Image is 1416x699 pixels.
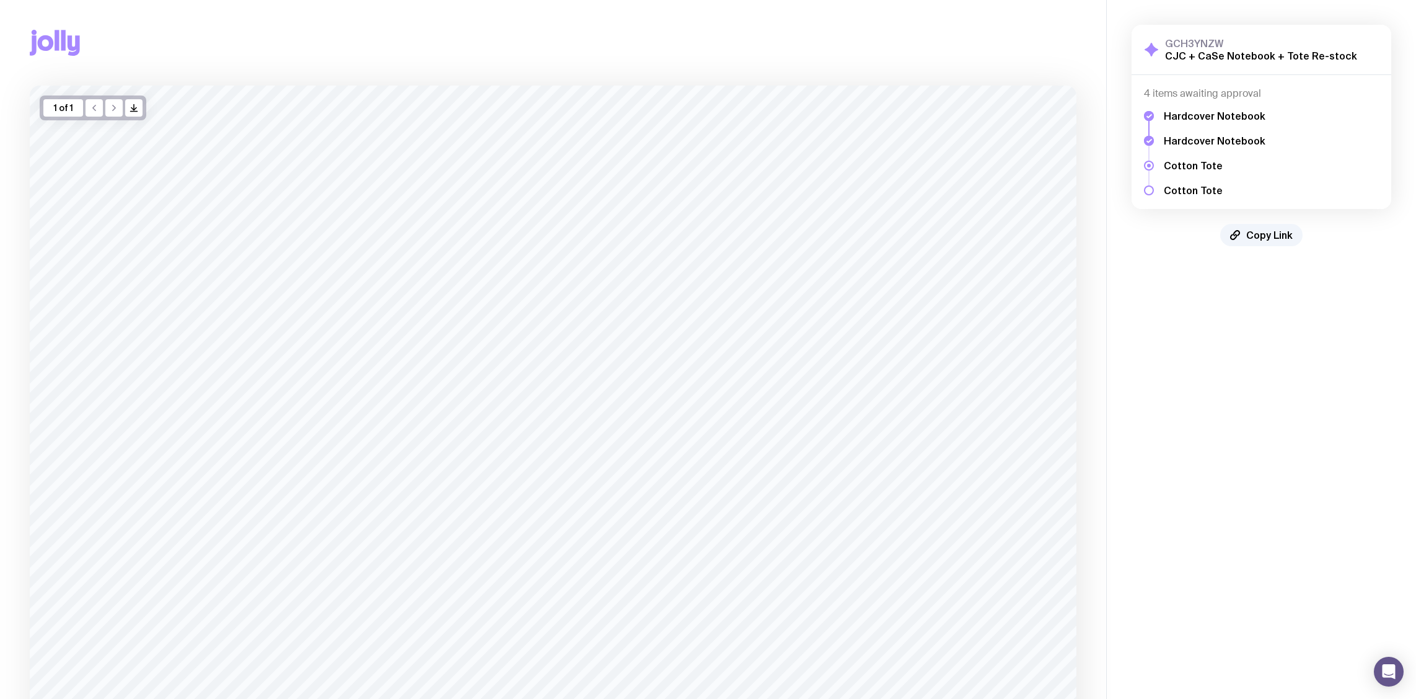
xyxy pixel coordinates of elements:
[1164,110,1265,122] h5: Hardcover Notebook
[1374,657,1404,687] div: Open Intercom Messenger
[125,99,143,117] button: />/>
[1220,224,1303,246] button: Copy Link
[1246,229,1293,241] span: Copy Link
[1144,87,1379,100] h4: 4 items awaiting approval
[1165,37,1357,50] h3: GCH3YNZW
[1164,135,1265,147] h5: Hardcover Notebook
[131,105,138,112] g: /> />
[1164,184,1265,197] h5: Cotton Tote
[1165,50,1357,62] h2: CJC + CaSe Notebook + Tote Re-stock
[43,99,83,117] div: 1 of 1
[1164,159,1265,172] h5: Cotton Tote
